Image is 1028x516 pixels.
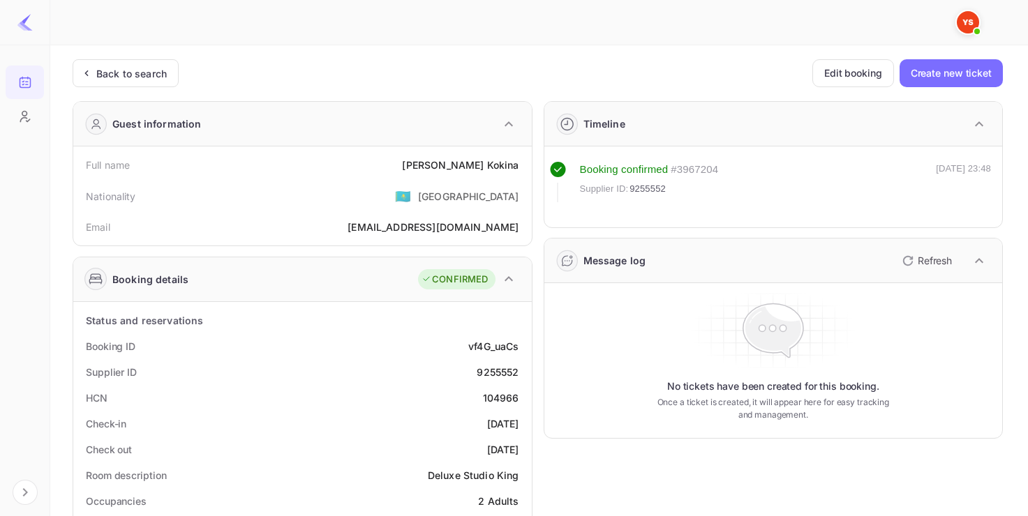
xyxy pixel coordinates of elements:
[477,365,519,379] div: 9255552
[650,396,896,421] p: Once a ticket is created, it will appear here for easy tracking and management.
[487,442,519,457] div: [DATE]
[6,100,44,132] a: Customers
[112,116,202,131] div: Guest information
[468,339,519,354] div: vf4G_uaCs
[86,390,107,405] div: HCN
[583,253,646,268] div: Message log
[418,189,519,204] div: [GEOGRAPHIC_DATA]
[487,416,519,431] div: [DATE]
[583,116,625,131] div: Timeline
[6,66,44,98] a: Bookings
[86,158,130,172] div: Full name
[86,339,135,354] div: Booking ID
[812,59,894,87] button: Edit booking
[894,250,958,272] button: Refresh
[86,189,136,204] div: Nationality
[936,162,991,202] div: [DATE] 23:48
[422,273,488,287] div: CONFIRMED
[86,468,166,483] div: Room description
[957,11,979,33] img: Yandex Support
[13,480,38,505] button: Expand navigation
[918,253,952,268] p: Refresh
[671,162,718,178] div: # 3967204
[86,313,203,328] div: Status and reservations
[17,14,33,31] img: LiteAPI
[86,365,137,379] div: Supplier ID
[96,66,167,81] div: Back to search
[86,494,147,508] div: Occupancies
[478,494,519,508] div: 2 Adults
[580,182,629,196] span: Supplier ID:
[483,390,519,405] div: 104966
[348,220,519,234] div: [EMAIL_ADDRESS][DOMAIN_NAME]
[112,272,188,287] div: Booking details
[630,182,666,196] span: 9255552
[402,158,519,172] div: [PERSON_NAME] Kokina
[86,416,126,431] div: Check-in
[580,162,669,178] div: Booking confirmed
[86,220,110,234] div: Email
[900,59,1003,87] button: Create new ticket
[667,379,879,393] p: No tickets have been created for this booking.
[86,442,132,457] div: Check out
[395,183,411,208] span: United States
[428,468,519,483] div: Deluxe Studio King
